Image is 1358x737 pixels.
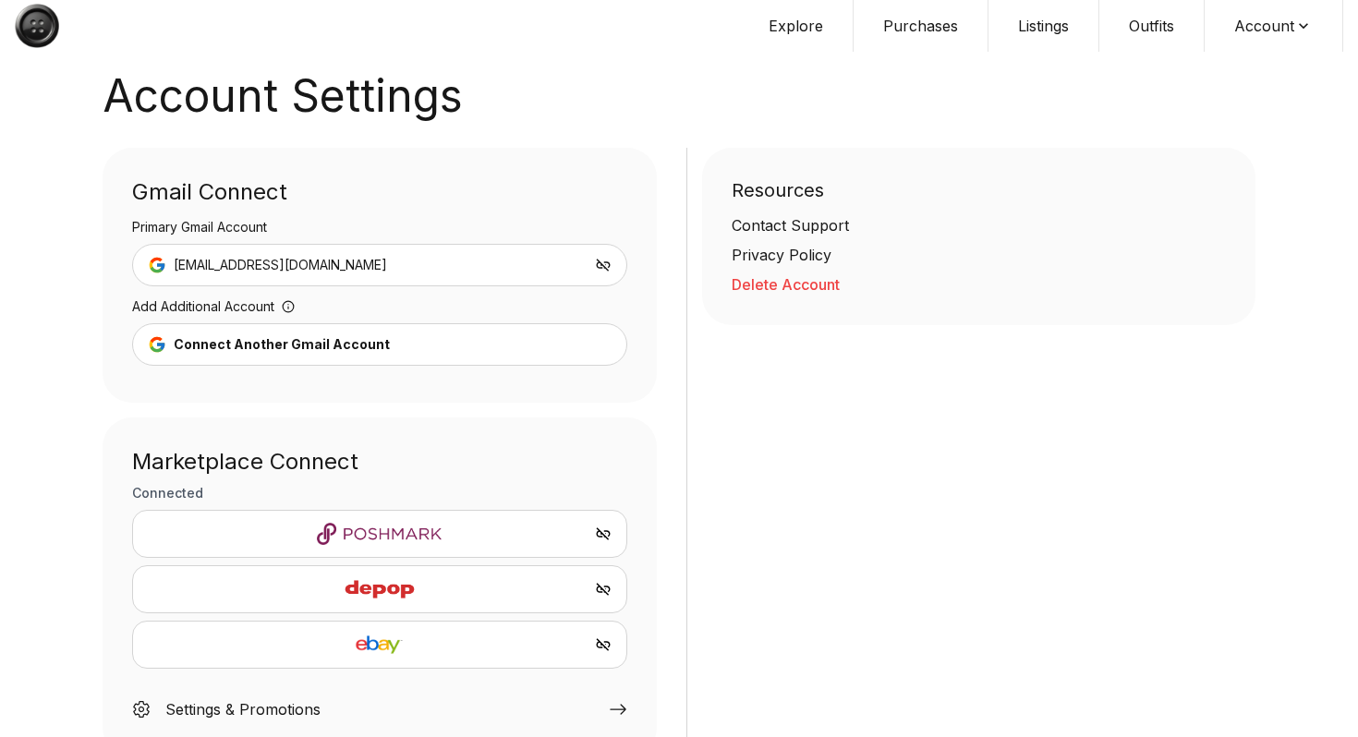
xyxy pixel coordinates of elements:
button: Unlink Depop [595,581,612,598]
a: Settings & Promotions [132,683,627,728]
button: Connect Another Gmail Account [132,323,627,366]
span: [EMAIL_ADDRESS][DOMAIN_NAME] [174,256,387,274]
img: Button Logo [15,4,59,48]
div: Gmail Connect [132,177,627,218]
div: Connect Another Gmail Account [174,335,390,354]
h3: Connected [132,484,627,502]
img: Poshmark logo [148,523,612,545]
div: Resources [732,177,1227,214]
div: Add Additional Account [132,297,627,323]
h1: Account Settings [103,74,1255,118]
div: Marketplace Connect [132,447,627,477]
button: Unlink eBay [595,636,612,653]
button: Delete Account [732,273,1227,296]
div: Primary Gmail Account [132,218,627,244]
div: Settings & Promotions [165,698,321,720]
img: Depop logo [299,567,460,611]
button: Unlink Poshmark [595,526,612,542]
a: Contact Support [732,214,1227,236]
img: eBay logo [148,634,612,656]
a: Privacy Policy [732,244,1227,266]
